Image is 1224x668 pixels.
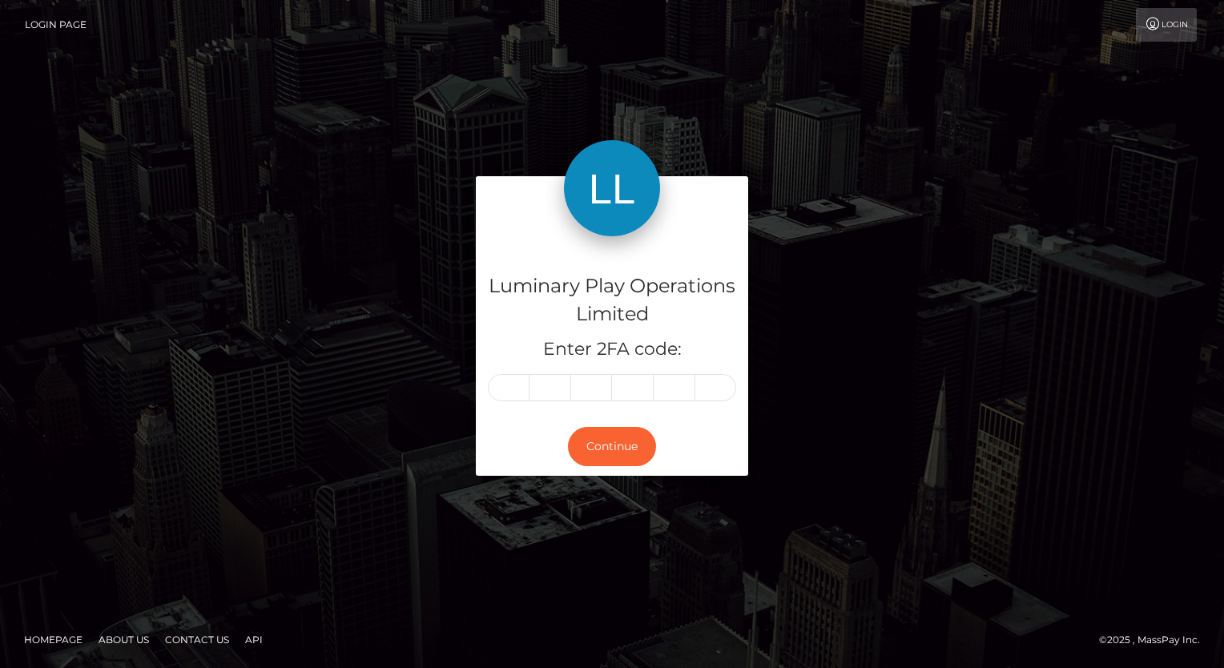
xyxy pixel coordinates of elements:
a: Login [1136,8,1197,42]
h4: Luminary Play Operations Limited [488,272,736,328]
img: Luminary Play Operations Limited [564,140,660,236]
a: Login Page [25,8,87,42]
a: Contact Us [159,627,236,652]
a: Homepage [18,627,89,652]
a: About Us [92,627,155,652]
div: © 2025 , MassPay Inc. [1099,631,1212,649]
a: API [239,627,269,652]
button: Continue [568,427,656,466]
h5: Enter 2FA code: [488,337,736,362]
